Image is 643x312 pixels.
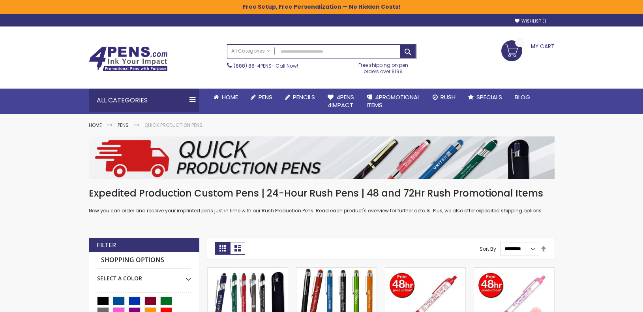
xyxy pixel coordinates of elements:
a: Rush [426,89,462,106]
a: Pencils [279,89,321,106]
span: 4Pens 4impact [328,93,354,109]
label: Sort By [480,245,496,252]
a: PenScents™ Scented Pens - Cotton Candy Scent, 48 Hour Production [474,267,554,274]
a: Custom Soft Touch Metal Stylus Pens with Suede Pouch - 48-Hr Production [208,267,288,274]
a: Home [89,122,102,129]
span: Specials [476,93,502,101]
span: Home [222,93,238,101]
a: Pens [118,122,129,129]
strong: Filter [97,241,116,250]
span: - Call Now! [234,62,298,69]
a: Specials [462,89,508,106]
a: Wishlist [515,18,546,24]
a: PenScents™ Scented Pens - Strawberry Scent, 48-Hr Production [385,267,465,274]
h1: Expedited Production Custom Pens | 24-Hour Rush Pens | 48 and 72Hr Rush Promotional Items [89,187,555,200]
a: Blog [508,89,536,106]
span: Rush [441,93,456,101]
div: Select A Color [97,269,191,282]
a: (888) 88-4PENS [234,62,272,69]
strong: Grid [215,242,230,255]
a: 4PROMOTIONALITEMS [360,89,426,114]
a: 4Pens4impact [321,89,360,114]
span: Pencils [293,93,315,101]
img: 4Pens Custom Pens and Promotional Products [89,46,168,72]
strong: Quick Production Pens [144,122,202,129]
p: Now you can order and receive your imprinted pens just in time with our Rush Production Pens. Rea... [89,208,555,214]
span: Blog [515,93,530,101]
span: Pens [259,93,272,101]
span: All Categories [231,48,271,54]
div: All Categories [89,89,199,112]
a: Celebrity Versa Stylus Custom Pens - 48-Hr Production [296,267,377,274]
div: Free shipping on pen orders over $199 [350,59,416,75]
a: All Categories [227,45,275,58]
span: 4PROMOTIONAL ITEMS [367,93,420,109]
a: Pens [244,89,279,106]
img: Quick Production Pens [89,136,555,179]
a: Home [207,89,244,106]
strong: Shopping Options [97,252,191,269]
